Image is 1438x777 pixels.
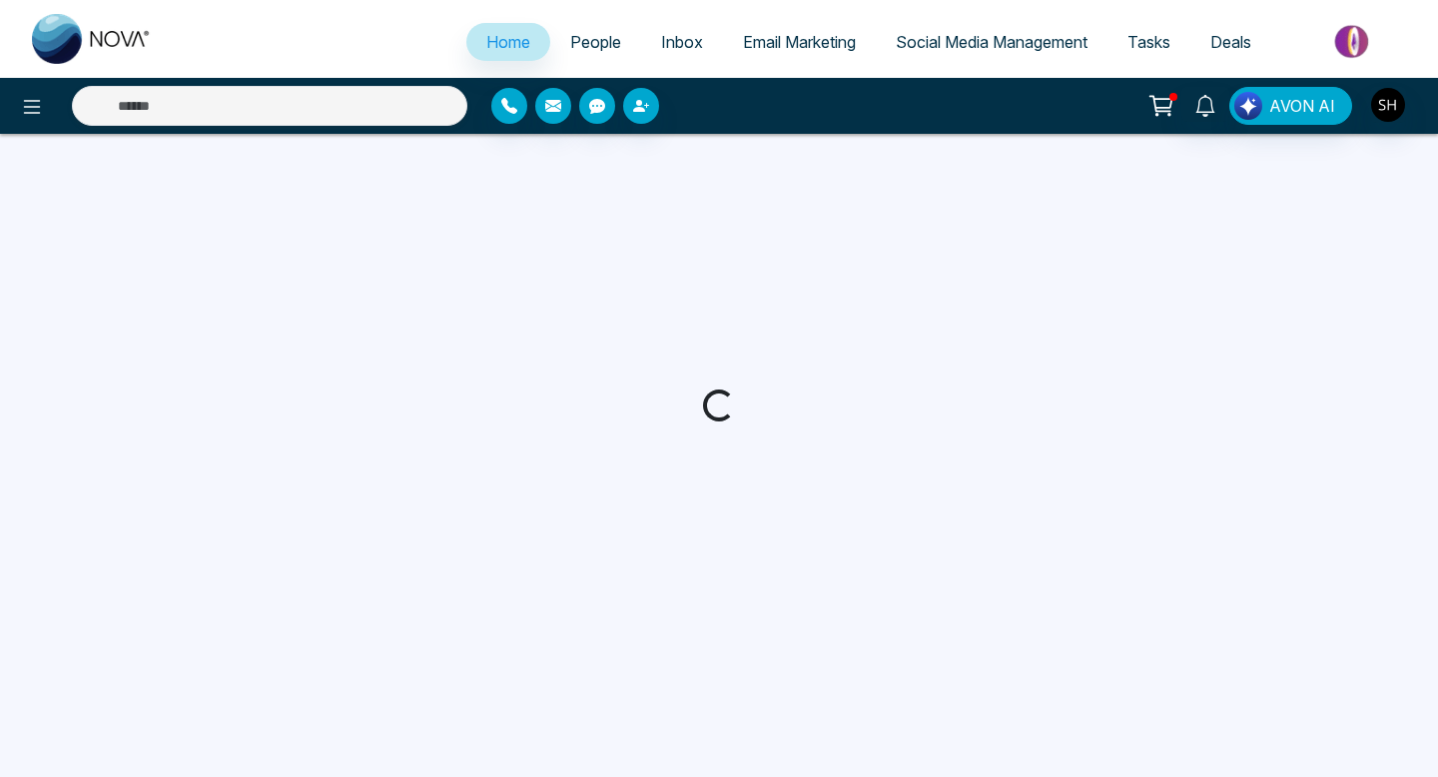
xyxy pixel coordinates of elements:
[1127,32,1170,52] span: Tasks
[743,32,856,52] span: Email Marketing
[1190,23,1271,61] a: Deals
[1269,94,1335,118] span: AVON AI
[1234,92,1262,120] img: Lead Flow
[896,32,1087,52] span: Social Media Management
[641,23,723,61] a: Inbox
[466,23,550,61] a: Home
[1210,32,1251,52] span: Deals
[32,14,152,64] img: Nova CRM Logo
[661,32,703,52] span: Inbox
[1281,19,1426,64] img: Market-place.gif
[1229,87,1352,125] button: AVON AI
[1371,88,1405,122] img: User Avatar
[876,23,1107,61] a: Social Media Management
[723,23,876,61] a: Email Marketing
[570,32,621,52] span: People
[1107,23,1190,61] a: Tasks
[486,32,530,52] span: Home
[550,23,641,61] a: People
